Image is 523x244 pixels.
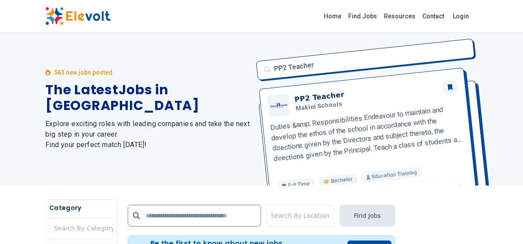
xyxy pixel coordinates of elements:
[54,68,112,77] p: 563 new jobs posted
[320,9,345,23] a: Home
[49,203,113,212] h5: Category
[45,119,251,150] h2: Explore exciting roles with leading companies and take the next big step in your career. Find you...
[340,205,395,227] button: Find Jobs
[45,7,111,25] img: Elevolt
[419,9,448,23] a: Contact
[380,9,419,23] a: Resources
[448,7,474,25] a: Login
[45,82,251,113] h1: The Latest Jobs in [GEOGRAPHIC_DATA]
[345,9,380,23] a: Find Jobs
